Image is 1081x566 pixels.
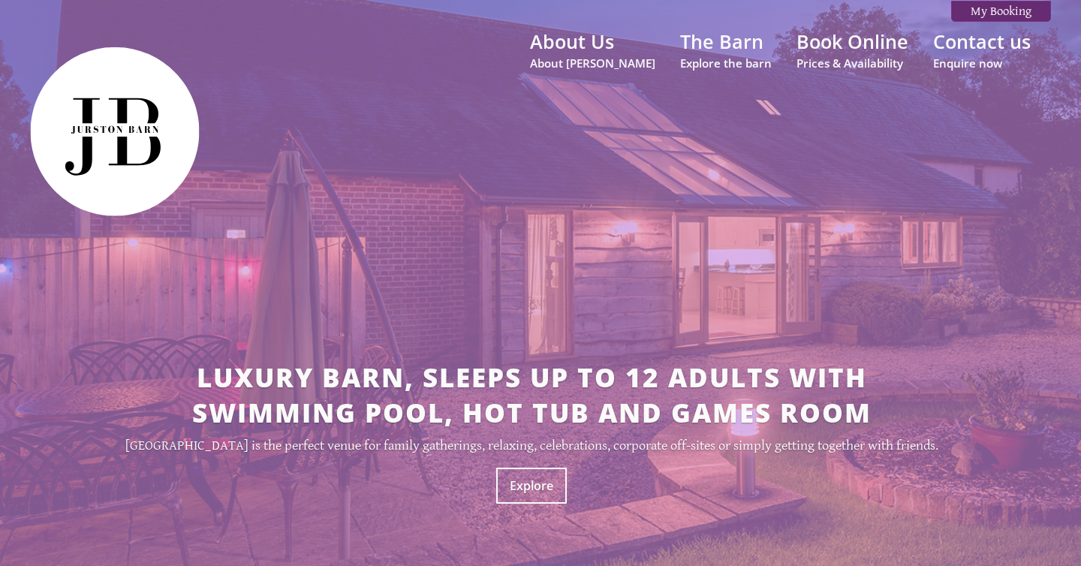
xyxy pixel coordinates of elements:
small: About [PERSON_NAME] [530,56,655,71]
small: Explore the barn [680,56,772,71]
a: My Booking [951,1,1051,22]
h2: Luxury Barn, sleeps up to 12 adults with swimming pool, hot tub and games room [123,360,940,430]
a: About UsAbout [PERSON_NAME] [530,29,655,71]
a: Contact usEnquire now [933,29,1031,71]
small: Prices & Availability [796,56,908,71]
p: [GEOGRAPHIC_DATA] is the perfect venue for family gatherings, relaxing, celebrations, corporate o... [123,438,940,453]
a: The BarnExplore the barn [680,29,772,71]
small: Enquire now [933,56,1031,71]
img: Jurston Barn [21,38,209,225]
a: Explore [496,468,567,504]
a: Book OnlinePrices & Availability [796,29,908,71]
